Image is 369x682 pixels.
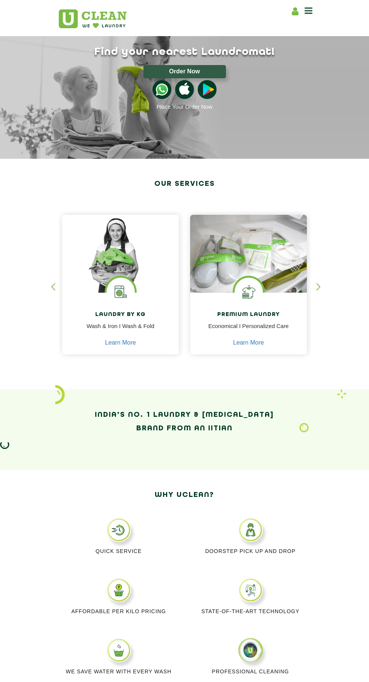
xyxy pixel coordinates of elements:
p: Wash & Iron I Wash & Fold [68,322,173,339]
img: WE_SAVE_WATER-WITH_EVERY_WASH_CYCLE_11zon.webp [107,638,131,662]
h2: Our Services [58,177,311,191]
img: DOORSTEP_PICK_UP_AND_DROP_11zon.webp [238,518,263,542]
h4: Premium Laundry [196,311,301,318]
p: Professional cleaning [190,668,311,675]
img: laundry washing machine [107,278,135,306]
img: a girl with laundry basket [62,215,179,293]
img: UClean Laundry and Dry Cleaning [59,9,127,28]
p: Doorstep Pick up and Drop [190,548,311,554]
img: center_logo.png [238,638,263,662]
p: Economical I Personalized Care [196,322,301,339]
img: QUICK_SERVICE_11zon.webp [107,518,131,542]
h1: Find your nearest Laundromat! [53,46,316,58]
p: Affordable per kilo pricing [58,608,179,615]
button: Order Now [143,65,226,78]
img: playstoreicon.png [198,80,217,99]
a: Place Your Order Now [157,103,212,110]
img: Shoes Cleaning [235,278,263,306]
p: State-of-the-art Technology [190,608,311,615]
img: laundry done shoes and clothes [190,215,307,293]
img: affordable_per_kilo_pricing_11zon.webp [107,578,131,602]
h2: Why Uclean? [58,488,311,502]
img: STATE_OF_THE_ART_TECHNOLOGY_11zon.webp [238,578,263,602]
a: Learn More [105,339,136,346]
p: We Save Water with every wash [58,668,179,675]
img: icon_2.png [55,385,65,404]
img: Laundry wash and iron [337,389,346,399]
img: whatsappicon.png [152,80,171,99]
img: Laundry [299,423,309,433]
a: Learn More [233,339,264,346]
p: Quick Service [58,548,179,554]
h4: Laundry by Kg [68,311,173,318]
h2: India’s No. 1 Laundry & [MEDICAL_DATA] Brand from an IITian [58,408,311,435]
img: apple-icon.png [175,80,194,99]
